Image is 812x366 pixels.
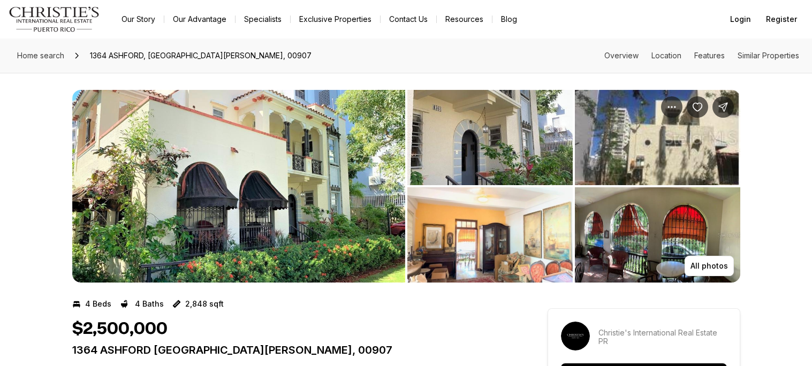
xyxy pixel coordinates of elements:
button: View image gallery [72,90,405,283]
nav: Page section menu [604,51,799,60]
button: Save Property: 1364 ASHFORD [687,96,708,118]
a: Exclusive Properties [291,12,380,27]
button: Share Property: 1364 ASHFORD [712,96,734,118]
button: All photos [685,256,734,276]
p: 4 Beds [85,300,111,308]
li: 2 of 6 [407,90,740,283]
a: Home search [13,47,69,64]
p: 4 Baths [135,300,164,308]
button: View image gallery [575,90,740,185]
p: 1364 ASHFORD [GEOGRAPHIC_DATA][PERSON_NAME], 00907 [72,344,509,356]
p: All photos [690,262,728,270]
span: Login [730,15,751,24]
button: Contact Us [381,12,436,27]
a: Skip to: Overview [604,51,639,60]
img: logo [9,6,100,32]
a: Resources [437,12,492,27]
a: Blog [492,12,526,27]
button: View image gallery [575,187,740,283]
a: Our Advantage [164,12,235,27]
a: Skip to: Similar Properties [738,51,799,60]
button: Register [760,9,803,30]
span: 1364 ASHFORD, [GEOGRAPHIC_DATA][PERSON_NAME], 00907 [86,47,316,64]
p: Christie's International Real Estate PR [598,329,727,346]
button: View image gallery [407,187,573,283]
div: Listing Photos [72,90,740,283]
a: Our Story [113,12,164,27]
button: View image gallery [407,90,573,185]
h1: $2,500,000 [72,319,168,339]
a: Skip to: Features [694,51,725,60]
span: Register [766,15,797,24]
li: 1 of 6 [72,90,405,283]
a: Specialists [236,12,290,27]
a: Skip to: Location [651,51,681,60]
p: 2,848 sqft [185,300,224,308]
button: Property options [661,96,682,118]
span: Home search [17,51,64,60]
button: Login [724,9,757,30]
